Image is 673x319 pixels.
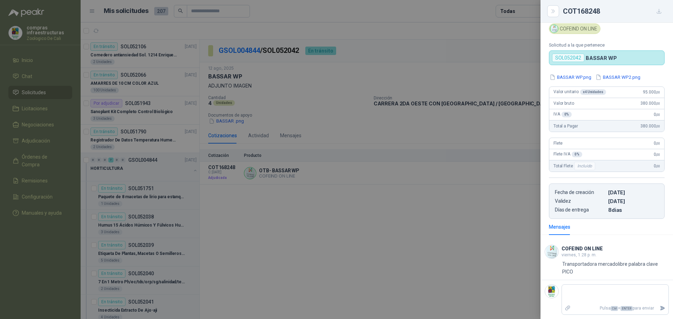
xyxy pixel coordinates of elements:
img: Company Logo [545,285,558,298]
span: Valor unitario [553,89,606,95]
label: Adjuntar archivos [562,302,574,314]
span: Flete [553,141,563,146]
button: Enviar [657,302,668,314]
img: Company Logo [545,245,558,258]
div: COFEIND ON LINE [549,23,600,34]
p: Pulsa + para enviar [574,302,657,314]
span: ,00 [656,90,660,94]
p: Fecha de creación [555,189,605,195]
button: Close [549,7,557,15]
div: SOL052042 [552,54,584,62]
div: 0 % [572,152,582,157]
div: Incluido [574,162,595,170]
div: 0 % [562,112,572,117]
p: Solicitud a la que pertenece [549,42,665,48]
span: ,00 [656,113,660,117]
span: Ctrl [611,306,618,311]
span: 380.000 [640,124,660,129]
span: ,00 [656,102,660,105]
button: BASSAR WP.png [549,74,592,81]
span: viernes, 1:28 p. m. [562,252,597,257]
span: Flete IVA [553,152,582,157]
span: ,00 [656,124,660,128]
p: Validez [555,198,605,204]
button: BASSAR WP2.png [595,74,641,81]
p: BASSAR WP [586,55,617,61]
span: 0 [654,112,660,117]
h3: COFEIND ON LINE [562,247,603,251]
span: 95.000 [643,90,660,95]
p: Transportadora mercadolibre palabra clave PICO [562,260,669,276]
span: 380.000 [640,101,660,106]
span: 0 [654,141,660,146]
div: COT168248 [563,6,665,17]
span: 0 [654,152,660,157]
span: Valor bruto [553,101,574,106]
img: Company Logo [550,25,558,33]
div: Mensajes [549,223,570,231]
span: 0 [654,164,660,168]
p: [DATE] [608,189,659,195]
p: [DATE] [608,198,659,204]
span: ENTER [620,306,633,311]
span: ,00 [656,153,660,157]
span: IVA [553,112,572,117]
span: Total a Pagar [553,124,578,129]
span: ,00 [656,164,660,168]
p: Días de entrega [555,207,605,213]
span: Total Flete [553,162,597,170]
p: 8 dias [608,207,659,213]
span: ,00 [656,141,660,145]
div: x 4 Unidades [580,89,606,95]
